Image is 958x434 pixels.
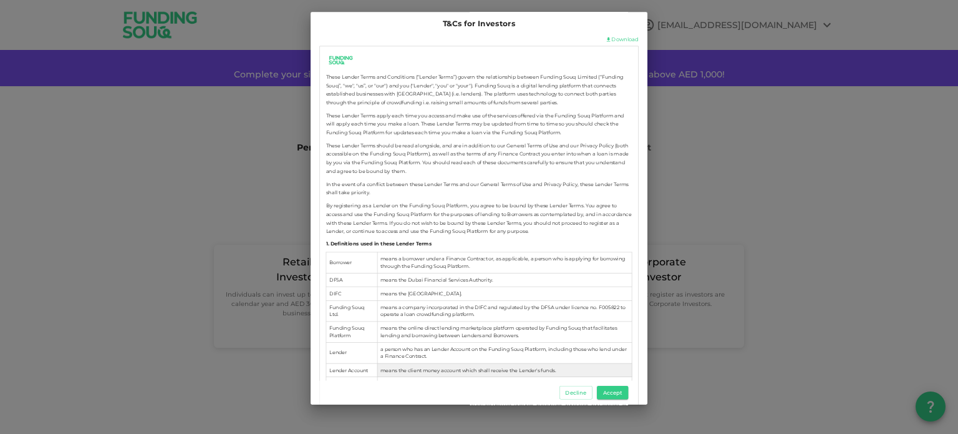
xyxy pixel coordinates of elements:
span: These Lender Terms apply each time you access and make use of the services offered via the Fundin... [326,111,632,137]
td: means the [GEOGRAPHIC_DATA]. [377,287,632,300]
a: logo [326,52,632,68]
td: KYC [326,377,377,398]
td: Lender [326,343,377,364]
td: DFSA [326,274,377,287]
td: means the client money account which shall receive the Lender's funds. [377,363,632,377]
a: Download [611,36,638,44]
span: T&Cs for Investors [443,18,516,30]
td: means a company incorporated in the DIFC and regulated by the DFSA under licence no. F005822 to o... [377,300,632,322]
td: means know-your-customer assessments undertaken by Funding Souq to confirm the identity of a Lend... [377,377,632,398]
td: Borrower [326,252,377,274]
span: In the event of a conflict between these Lender Terms and our General Terms of Use and Privacy Po... [326,180,632,197]
span: These Lender Terms should be read alongside, and are in addition to our General Terms of Use and ... [326,142,632,176]
button: Decline [559,386,593,400]
td: DIFC [326,287,377,300]
button: Accept [597,386,628,400]
span: These Lender Terms and Conditions (“Lender Terms”) govern the relationship between Funding Souq L... [326,73,632,107]
td: Lender Account [326,363,377,377]
span: By registering as a Lender on the Funding Souq Platform, you agree to be bound by these Lender Te... [326,202,632,236]
td: means a borrower under a Finance Contract or, as applicable, a person who is applying for borrowi... [377,252,632,274]
h6: 1. Definitions used in these Lender Terms [326,240,632,248]
td: a person who has an Lender Account on the Funding Souq Platform, including those who lend under a... [377,343,632,364]
td: means the Dubai Financial Services Authority. [377,274,632,287]
img: logo [326,52,356,68]
td: means the online direct lending marketplace platform operated by Funding Souq that facilitates le... [377,322,632,343]
td: Funding Souq Platform [326,322,377,343]
td: Funding Souq Ltd. [326,300,377,322]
